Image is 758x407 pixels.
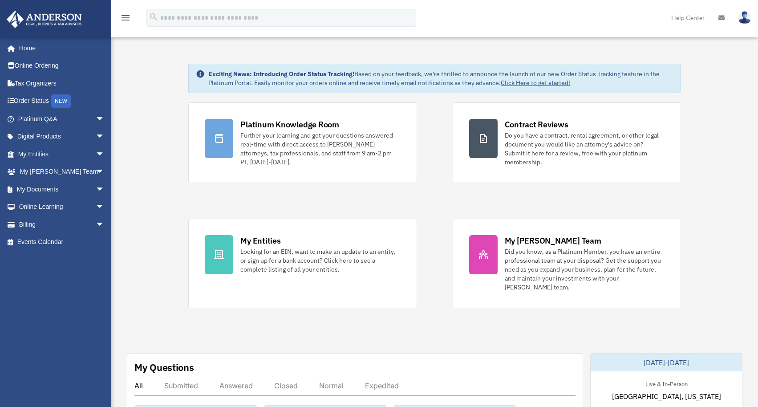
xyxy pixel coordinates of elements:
[365,381,399,390] div: Expedited
[6,128,118,146] a: Digital Productsarrow_drop_down
[6,163,118,181] a: My [PERSON_NAME] Teamarrow_drop_down
[240,119,339,130] div: Platinum Knowledge Room
[505,119,568,130] div: Contract Reviews
[319,381,344,390] div: Normal
[6,180,118,198] a: My Documentsarrow_drop_down
[638,379,695,388] div: Live & In-Person
[188,102,417,183] a: Platinum Knowledge Room Further your learning and get your questions answered real-time with dire...
[208,69,673,87] div: Based on your feedback, we're thrilled to announce the launch of our new Order Status Tracking fe...
[96,163,113,181] span: arrow_drop_down
[149,12,158,22] i: search
[6,57,118,75] a: Online Ordering
[274,381,298,390] div: Closed
[96,216,113,234] span: arrow_drop_down
[96,110,113,128] span: arrow_drop_down
[6,92,118,110] a: Order StatusNEW
[505,131,665,167] div: Do you have a contract, rental agreement, or other legal document you would like an attorney's ad...
[188,219,417,308] a: My Entities Looking for an EIN, want to make an update to an entity, or sign up for a bank accoun...
[240,247,400,274] div: Looking for an EIN, want to make an update to an entity, or sign up for a bank account? Click her...
[6,198,118,216] a: Online Learningarrow_drop_down
[6,74,118,92] a: Tax Organizers
[501,79,570,87] a: Click Here to get started!
[4,11,85,28] img: Anderson Advisors Platinum Portal
[612,391,721,402] span: [GEOGRAPHIC_DATA], [US_STATE]
[240,235,280,246] div: My Entities
[96,145,113,163] span: arrow_drop_down
[6,233,118,251] a: Events Calendar
[164,381,198,390] div: Submitted
[96,128,113,146] span: arrow_drop_down
[453,219,681,308] a: My [PERSON_NAME] Team Did you know, as a Platinum Member, you have an entire professional team at...
[134,361,194,374] div: My Questions
[6,39,113,57] a: Home
[591,354,742,371] div: [DATE]-[DATE]
[96,198,113,216] span: arrow_drop_down
[120,16,131,23] a: menu
[51,94,71,108] div: NEW
[96,180,113,199] span: arrow_drop_down
[505,247,665,292] div: Did you know, as a Platinum Member, you have an entire professional team at your disposal? Get th...
[134,381,143,390] div: All
[6,145,118,163] a: My Entitiesarrow_drop_down
[6,216,118,233] a: Billingarrow_drop_down
[6,110,118,128] a: Platinum Q&Aarrow_drop_down
[120,12,131,23] i: menu
[208,70,354,78] strong: Exciting News: Introducing Order Status Tracking!
[219,381,253,390] div: Answered
[453,102,681,183] a: Contract Reviews Do you have a contract, rental agreement, or other legal document you would like...
[738,11,751,24] img: User Pic
[505,235,601,246] div: My [PERSON_NAME] Team
[240,131,400,167] div: Further your learning and get your questions answered real-time with direct access to [PERSON_NAM...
